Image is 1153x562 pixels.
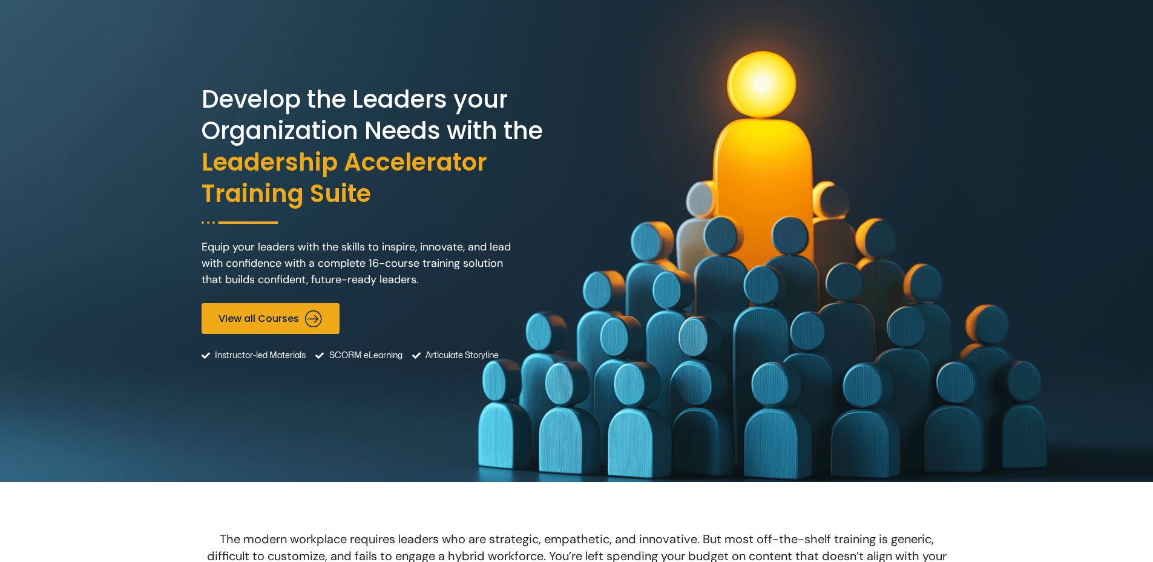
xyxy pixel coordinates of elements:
span: View all Courses [218,313,299,324]
span: Leadership Accelerator Training Suite [202,146,574,209]
span: Articulate Storyline [422,340,499,371]
h2: Develop the Leaders your Organization Needs with the [202,83,574,209]
p: Equip your leaders with the skills to inspire, innovate, and lead with confidence with a complete... [202,239,521,288]
span: Instructor-led Materials [212,340,306,371]
span: SCORM eLearning [326,340,402,371]
a: View all Courses [202,303,340,334]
